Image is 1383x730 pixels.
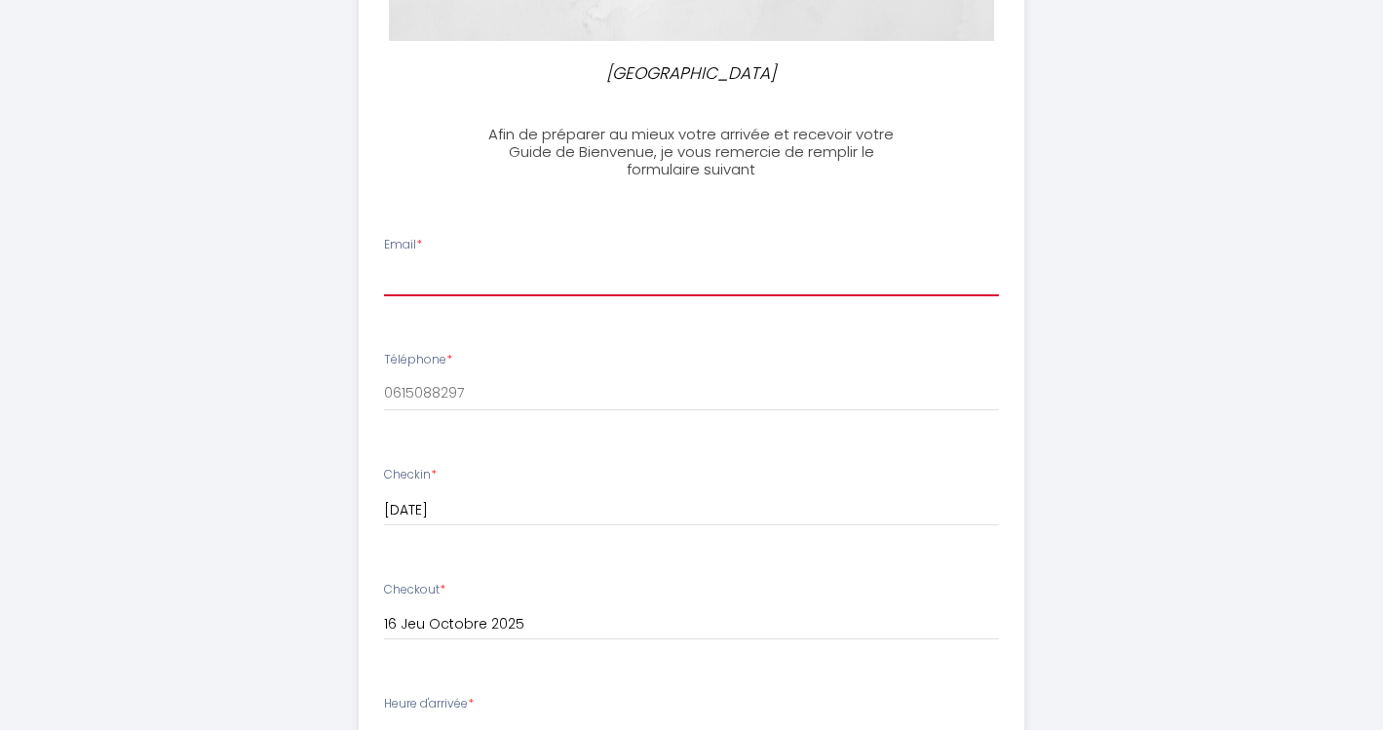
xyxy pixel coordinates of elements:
label: Téléphone [384,351,452,369]
h3: Afin de préparer au mieux votre arrivée et recevoir votre Guide de Bienvenue, je vous remercie de... [475,126,908,178]
label: Heure d'arrivée [384,695,474,713]
p: [GEOGRAPHIC_DATA] [483,60,901,87]
label: Checkout [384,581,445,599]
label: Email [384,236,422,254]
label: Checkin [384,466,437,484]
